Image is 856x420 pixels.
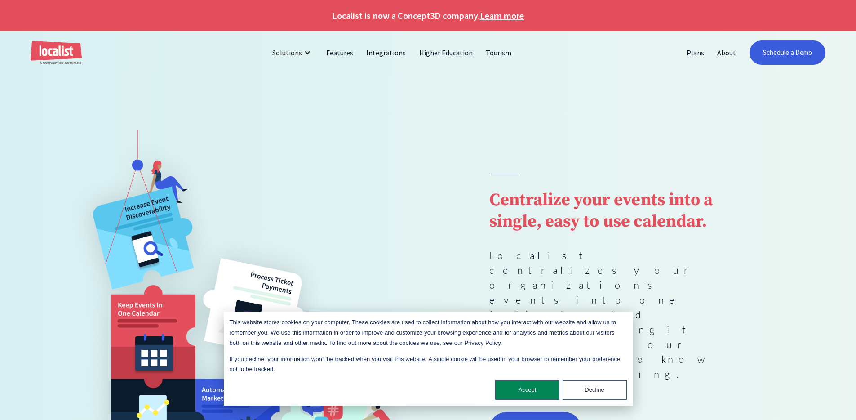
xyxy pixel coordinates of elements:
[563,380,627,400] button: Decline
[224,312,633,406] div: Cookie banner
[711,42,743,63] a: About
[413,42,480,63] a: Higher Education
[31,41,82,65] a: home
[272,47,302,58] div: Solutions
[360,42,412,63] a: Integrations
[320,42,360,63] a: Features
[489,248,734,381] p: Localist centralizes your organization's events into one fully-branded calendar, making it easier...
[495,380,559,400] button: Accept
[480,9,524,22] a: Learn more
[266,42,320,63] div: Solutions
[680,42,711,63] a: Plans
[230,354,627,375] p: If you decline, your information won’t be tracked when you visit this website. A single cookie wi...
[479,42,518,63] a: Tourism
[489,189,713,232] strong: Centralize your events into a single, easy to use calendar.
[230,317,627,348] p: This website stores cookies on your computer. These cookies are used to collect information about...
[750,40,825,65] a: Schedule a Demo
